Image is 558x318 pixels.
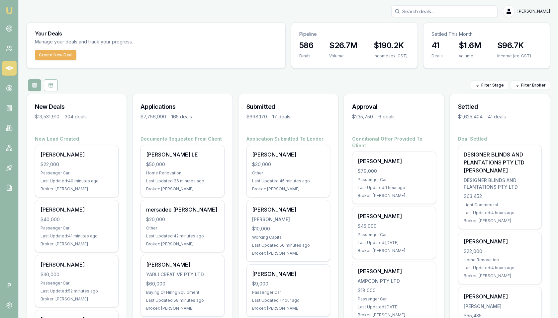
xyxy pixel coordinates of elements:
div: $1,625,404 [458,113,483,120]
div: 17 deals [272,113,290,120]
div: Broker: [PERSON_NAME] [358,312,430,318]
div: $7,756,990 [140,113,166,120]
div: $45,000 [358,223,430,229]
div: Other [146,225,219,231]
p: Pipeline [299,31,410,37]
h3: 41 [431,40,443,51]
div: mersadee [PERSON_NAME] [146,206,219,214]
div: [PERSON_NAME] [252,151,325,159]
div: [PERSON_NAME] [464,237,536,245]
h3: 586 [299,40,313,51]
h4: Documents Requested From Client [140,136,224,142]
h3: Settled [458,102,542,111]
div: Broker: [PERSON_NAME] [252,251,325,256]
div: Passenger Car [252,290,325,295]
div: $60,000 [146,281,219,287]
div: [PERSON_NAME] [358,212,430,220]
p: Manage your deals and track your progress. [35,38,205,46]
span: P [2,278,17,293]
div: Broker: [PERSON_NAME] [146,186,219,192]
div: [PERSON_NAME] [41,261,113,269]
div: [PERSON_NAME] [252,206,325,214]
h3: $26.7M [329,40,357,51]
div: $79,000 [358,168,430,174]
div: Last Updated: [DATE] [358,240,430,245]
div: Income (ex. GST) [497,53,531,59]
input: Search deals [391,5,498,17]
div: [PERSON_NAME] [146,261,219,269]
div: [PERSON_NAME] LE [146,151,219,159]
div: Last Updated: 42 minutes ago [146,233,219,239]
div: Passenger Car [358,296,430,302]
div: $22,000 [464,248,536,255]
button: Filter Broker [511,81,550,90]
div: Last Updated: 4 hours ago [464,265,536,271]
div: Last Updated: 52 minutes ago [41,288,113,294]
div: Home Renovation [464,257,536,263]
h3: Applications [140,102,224,111]
div: 41 deals [488,113,506,120]
div: Last Updated: 58 minutes ago [146,298,219,303]
div: Broker: [PERSON_NAME] [464,218,536,223]
div: YARLI CREATIVE PTY LTD [146,271,219,278]
div: [PERSON_NAME] [464,292,536,300]
div: 6 deals [378,113,395,120]
div: [PERSON_NAME] [252,216,325,223]
div: $235,750 [352,113,373,120]
div: Last Updated: 4 hours ago [464,210,536,216]
div: Income (ex. GST) [374,53,408,59]
div: Last Updated: 50 minutes ago [252,243,325,248]
span: Filter Broker [521,83,546,88]
div: Broker: [PERSON_NAME] [252,186,325,192]
div: DESIGNER BLINDS AND PLANTATIONS PTY LTD [464,177,536,190]
div: Deals [299,53,313,59]
div: $63,452 [464,193,536,200]
div: Home Renovation [146,170,219,176]
div: Passenger Car [41,225,113,231]
div: [PERSON_NAME] [358,267,430,275]
h3: Submitted [246,102,330,111]
div: Passenger Car [358,177,430,182]
div: Last Updated: [DATE] [358,304,430,310]
div: $40,000 [41,216,113,223]
span: [PERSON_NAME] [517,9,550,14]
div: [PERSON_NAME] [358,157,430,165]
div: Working Capital [252,235,325,240]
div: $30,000 [41,271,113,278]
div: [PERSON_NAME] [464,303,536,310]
div: Last Updated: 36 minutes ago [146,178,219,184]
div: $9,000 [252,281,325,287]
div: Broker: [PERSON_NAME] [146,306,219,311]
div: Other [252,170,325,176]
div: Broker: [PERSON_NAME] [252,306,325,311]
div: Volume [329,53,357,59]
p: Settled This Month [431,31,542,37]
h3: $1.6M [459,40,481,51]
h4: Conditional Offer Provided To Client [352,136,436,149]
div: Broker: [PERSON_NAME] [41,296,113,302]
div: [PERSON_NAME] [41,206,113,214]
div: AMPCON PTY LTD [358,278,430,285]
div: Broker: [PERSON_NAME] [41,241,113,247]
button: Create New Deal [35,50,76,60]
div: $22,000 [41,161,113,168]
div: 304 deals [65,113,87,120]
div: Last Updated: 1 hour ago [358,185,430,190]
h4: Deal Settled [458,136,542,142]
div: $13,531,910 [35,113,59,120]
div: $50,000 [146,161,219,168]
div: $30,000 [252,161,325,168]
div: Last Updated: 1 hour ago [252,298,325,303]
div: Last Updated: 45 minutes ago [252,178,325,184]
h3: Approval [352,102,436,111]
button: Filter Stage [471,81,508,90]
h4: Application Submitted To Lender [246,136,330,142]
div: Broker: [PERSON_NAME] [464,273,536,279]
span: Filter Stage [481,83,504,88]
h3: New Deals [35,102,119,111]
div: [PERSON_NAME] [252,270,325,278]
div: Buying Or Hiring Equipment [146,290,219,295]
div: Broker: [PERSON_NAME] [146,241,219,247]
div: $20,000 [146,216,219,223]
